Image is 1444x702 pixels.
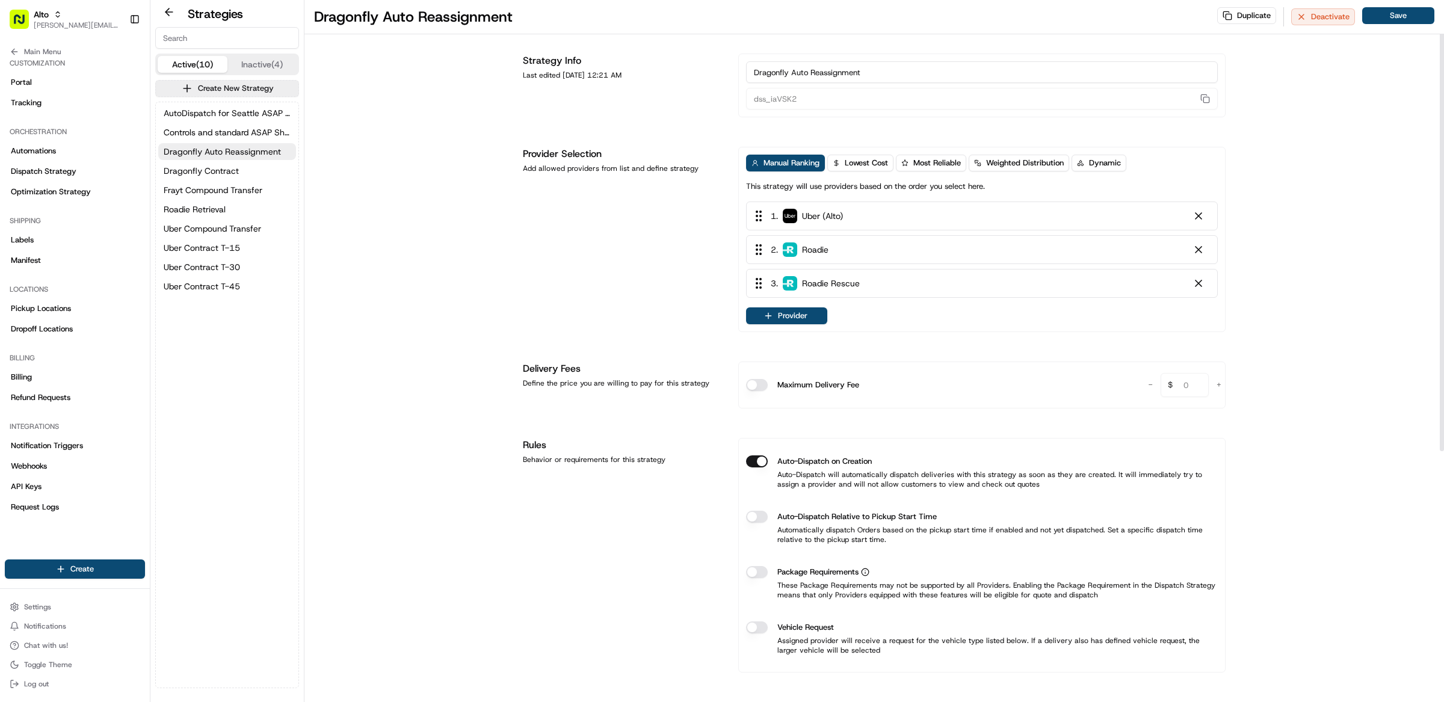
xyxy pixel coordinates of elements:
[37,219,97,229] span: [PERSON_NAME]
[746,235,1218,264] div: 2. Roadie
[227,56,297,73] button: Inactive (4)
[102,270,111,280] div: 💻
[164,242,240,254] span: Uber Contract T-15
[751,243,828,256] div: 2 .
[54,127,165,137] div: We're available if you need us!
[802,277,860,289] span: Roadie Rescue
[205,119,219,133] button: Start new chat
[5,497,145,517] a: Request Logs
[24,641,68,650] span: Chat with us!
[1217,7,1276,24] button: Duplicate
[158,124,296,141] button: Controls and standard ASAP Shipments
[11,166,76,177] span: Dispatch Strategy
[164,107,291,119] span: AutoDispatch for Seattle ASAP Shipments
[746,202,1218,230] div: 1. Uber (Alto)
[5,637,145,654] button: Chat with us!
[11,461,47,472] span: Webhooks
[25,115,47,137] img: 4037041995827_4c49e92c6e3ed2e3ec13_72.png
[1163,375,1177,399] span: $
[11,77,32,88] span: Portal
[746,269,1218,298] div: 3. Roadie Rescue
[34,20,120,30] button: [PERSON_NAME][EMAIL_ADDRESS][DOMAIN_NAME]
[12,270,22,280] div: 📗
[969,155,1069,171] button: Weighted Distribution
[155,27,299,49] input: Search
[11,303,71,314] span: Pickup Locations
[5,280,145,299] div: Locations
[523,378,724,388] div: Define the price you are willing to pay for this strategy
[746,470,1218,489] p: Auto-Dispatch will automatically dispatch deliveries with this strategy as soon as they are creat...
[523,362,724,376] h1: Delivery Fees
[5,618,145,635] button: Notifications
[12,48,219,67] p: Welcome 👋
[54,115,197,127] div: Start new chat
[106,219,131,229] span: [DATE]
[777,455,872,467] label: Auto-Dispatch on Creation
[158,259,296,276] a: Uber Contract T-30
[188,5,243,22] h2: Strategies
[783,209,797,223] img: uber-new-logo.jpeg
[5,559,145,579] button: Create
[5,5,125,34] button: Alto[PERSON_NAME][EMAIL_ADDRESS][DOMAIN_NAME]
[11,97,42,108] span: Tracking
[5,477,145,496] a: API Keys
[158,220,296,237] button: Uber Compound Transfer
[751,209,843,223] div: 1 .
[158,201,296,218] button: Roadie Retrieval
[746,155,825,171] button: Manual Ranking
[5,73,145,92] a: Portal
[12,175,31,194] img: Tiffany Volk
[1072,155,1126,171] button: Dynamic
[114,269,193,281] span: API Documentation
[70,564,94,574] span: Create
[777,566,859,578] span: Package Requirements
[783,242,797,257] img: roadie-logo-v2.jpg
[7,264,97,286] a: 📗Knowledge Base
[777,379,859,391] label: Maximum Delivery Fee
[5,388,145,407] a: Refund Requests
[164,280,240,292] span: Uber Contract T-45
[5,93,145,112] a: Tracking
[158,239,296,256] button: Uber Contract T-15
[11,146,56,156] span: Automations
[5,599,145,615] button: Settings
[158,278,296,295] button: Uber Contract T-45
[106,186,131,196] span: [DATE]
[746,525,1218,544] p: Automatically dispatch Orders based on the pickup start time if enabled and not yet dispatched. S...
[97,264,198,286] a: 💻API Documentation
[11,392,70,403] span: Refund Requests
[5,299,145,318] a: Pickup Locations
[24,679,49,689] span: Log out
[5,211,145,230] div: Shipping
[11,186,91,197] span: Optimization Strategy
[11,440,83,451] span: Notification Triggers
[751,277,860,290] div: 3 .
[158,143,296,160] button: Dragonfly Auto Reassignment
[5,457,145,476] a: Webhooks
[12,12,36,36] img: Nash
[158,182,296,199] button: Frayt Compound Transfer
[5,162,145,181] a: Dispatch Strategy
[155,80,299,97] button: Create New Strategy
[896,155,966,171] button: Most Reliable
[523,164,724,173] div: Add allowed providers from list and define strategy
[523,147,724,161] h1: Provider Selection
[31,78,199,90] input: Clear
[845,158,888,168] span: Lowest Cost
[1291,8,1355,25] button: Deactivate
[85,298,146,307] a: Powered byPylon
[34,8,49,20] button: Alto
[5,141,145,161] a: Automations
[164,223,261,235] span: Uber Compound Transfer
[764,158,819,168] span: Manual Ranking
[1089,158,1121,168] span: Dynamic
[802,244,828,256] span: Roadie
[746,307,827,324] button: Provider
[12,156,77,166] div: Past conversations
[11,255,41,266] span: Manifest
